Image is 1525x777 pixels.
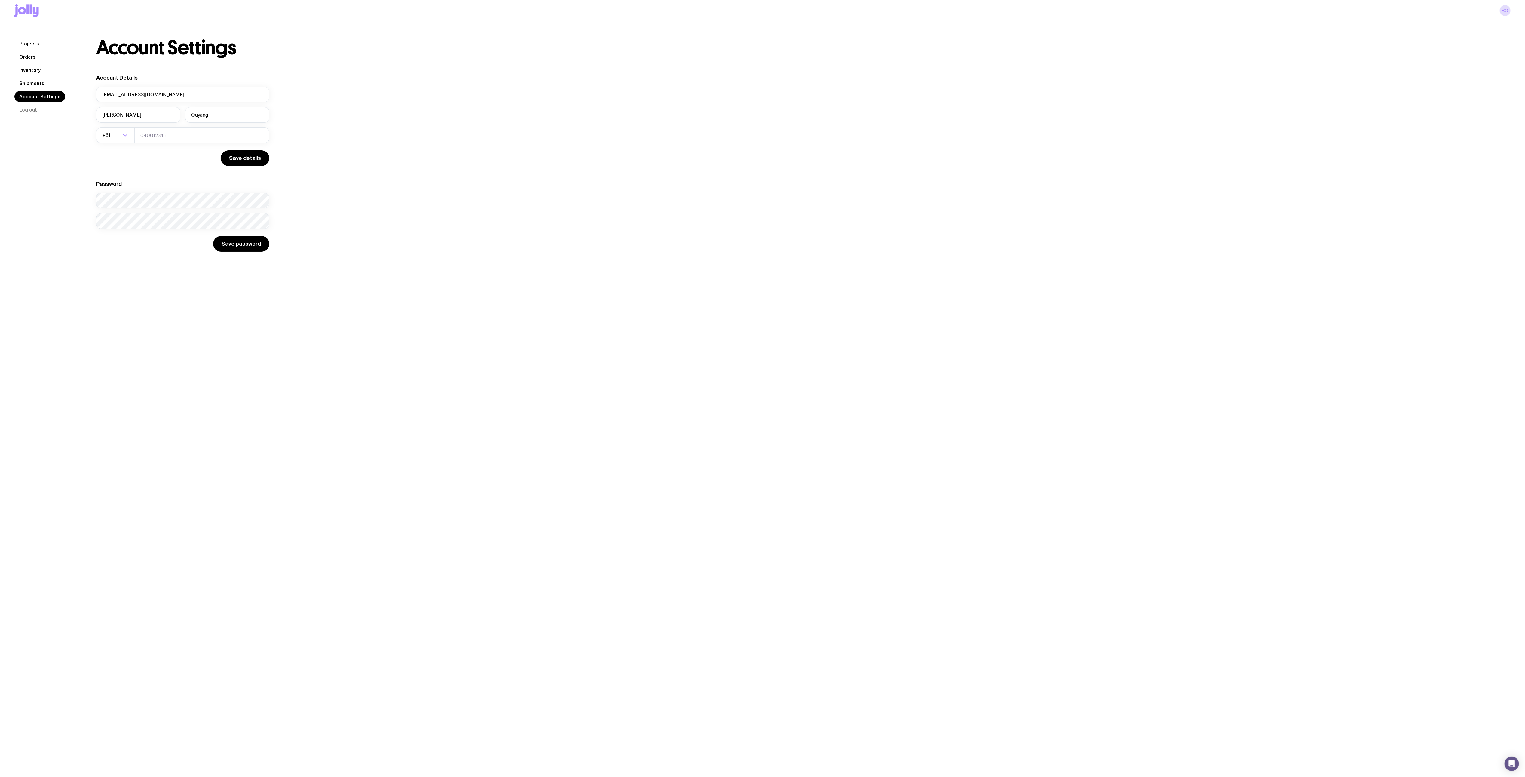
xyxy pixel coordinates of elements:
input: 0400123456 [134,127,269,143]
input: Last Name [185,107,269,123]
input: First Name [96,107,180,123]
input: Search for option [112,127,121,143]
div: Open Intercom Messenger [1505,757,1519,771]
label: Password [96,181,122,187]
span: +61 [102,127,112,143]
a: BO [1500,5,1511,16]
button: Save details [221,150,269,166]
a: Inventory [14,65,45,75]
a: Projects [14,38,44,49]
button: Log out [14,104,42,115]
a: Shipments [14,78,49,89]
a: Account Settings [14,91,65,102]
button: Save password [213,236,269,252]
a: Orders [14,51,40,62]
div: Search for option [96,127,135,143]
h1: Account Settings [96,38,236,57]
label: Account Details [96,75,138,81]
input: your@email.com [96,87,269,102]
